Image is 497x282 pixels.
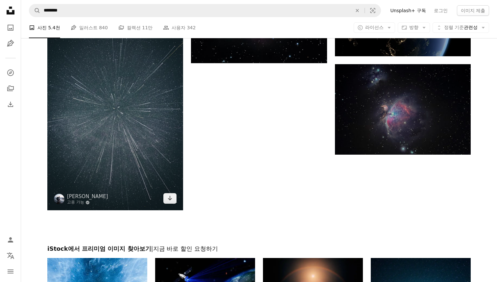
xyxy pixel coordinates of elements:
a: [PERSON_NAME] [67,193,108,200]
a: 고용 가능 [67,200,108,205]
button: 방향 [398,22,430,33]
button: 메뉴 [4,265,17,278]
a: 컬렉션 11만 [118,17,153,38]
a: timelapse photography of warped lines [47,105,183,111]
img: Casey Horner의 프로필로 이동 [54,194,64,204]
span: 정렬 기준 [444,25,464,30]
a: 일러스트 840 [71,17,108,38]
button: 정렬 기준관련성 [433,22,489,33]
a: 다운로드 내역 [4,98,17,111]
span: 관련성 [444,24,478,31]
button: 언어 [4,249,17,262]
button: 라이선스 [354,22,395,33]
a: 사진 [4,21,17,34]
a: 일러스트 [4,37,17,50]
span: 840 [99,24,108,31]
a: 로그인 [430,5,452,16]
button: Unsplash 검색 [29,4,40,17]
a: 탐색 [4,66,17,79]
a: 컬렉션 [4,82,17,95]
a: 홈 — Unsplash [4,4,17,18]
button: 삭제 [350,4,365,17]
form: 사이트 전체에서 이미지 찾기 [29,4,381,17]
a: 로그인 / 가입 [4,233,17,246]
span: 342 [187,24,196,31]
h2: iStock에서 프리미엄 이미지 찾아보기 [47,245,471,253]
button: 이미지 제출 [457,5,489,16]
button: 시각적 검색 [365,4,381,17]
a: 별 그림의 클러스터 [335,106,471,112]
a: 사용자 342 [163,17,196,38]
span: 라이선스 [365,25,384,30]
span: 방향 [409,25,418,30]
img: 별 그림의 클러스터 [335,64,471,155]
a: Unsplash+ 구독 [386,5,430,16]
a: 다운로드 [163,193,177,204]
span: 11만 [142,24,153,31]
span: | 지금 바로 할인 요청하기 [151,245,218,252]
img: timelapse photography of warped lines [47,7,183,210]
